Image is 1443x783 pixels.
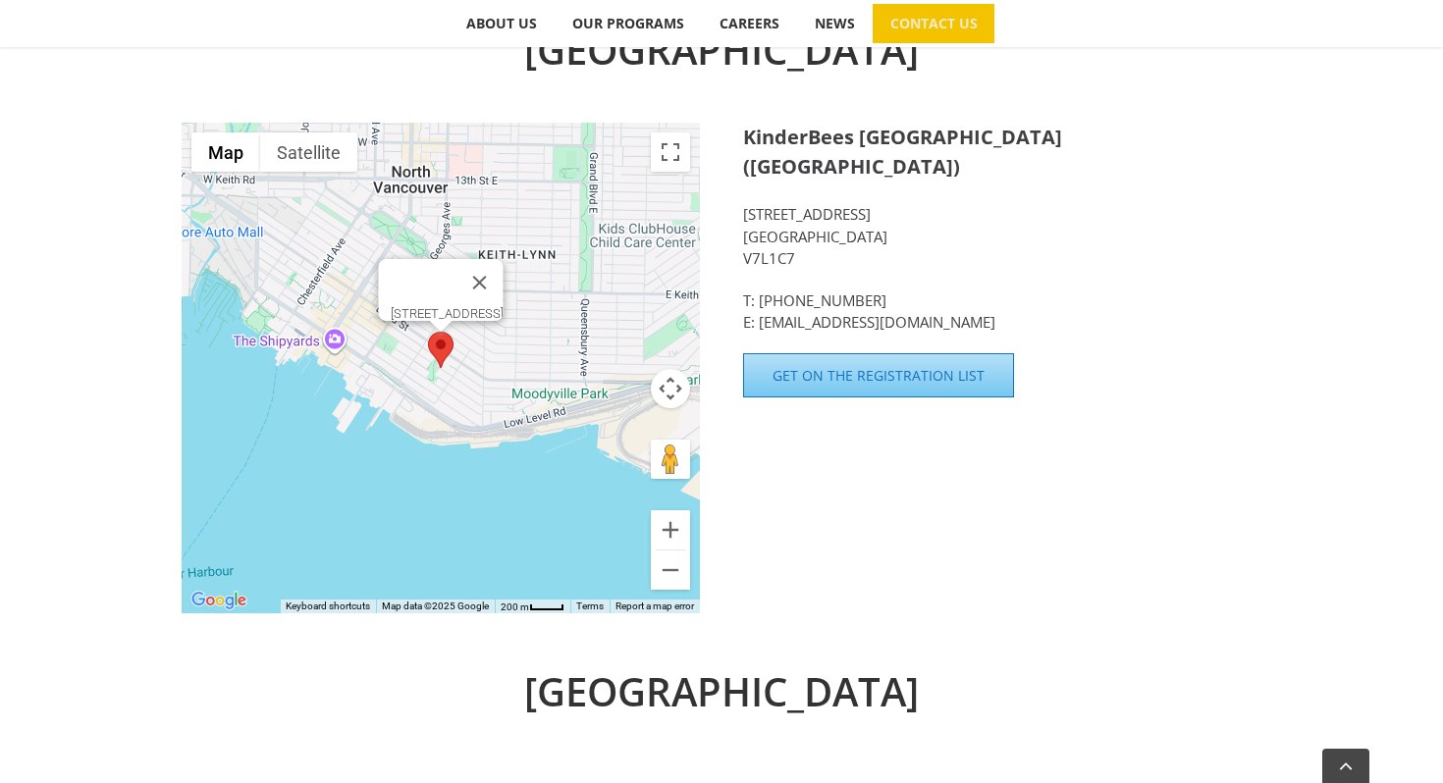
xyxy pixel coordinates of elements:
[651,369,690,408] button: Map camera controls
[495,600,570,613] button: Map Scale: 200 m per 32 pixels
[743,203,1261,270] p: [STREET_ADDRESS] [GEOGRAPHIC_DATA] V7L1C7
[720,17,779,30] span: CAREERS
[382,600,489,611] span: Map data ©2025 Google
[391,306,504,321] div: [STREET_ADDRESS]
[572,17,684,30] span: OUR PROGRAMS
[890,17,978,30] span: CONTACT US
[815,17,855,30] span: NEWS
[286,600,370,613] button: Keyboard shortcuts
[743,353,1014,397] a: Get on the Registration List
[449,4,554,43] a: ABOUT US
[501,601,529,612] span: 200 m
[555,4,701,43] a: OUR PROGRAMS
[797,4,872,43] a: NEWS
[651,510,690,549] button: Zoom in
[187,588,251,613] img: Google
[873,4,994,43] a: CONTACT US
[187,588,251,613] a: Open this area in Google Maps (opens a new window)
[773,367,985,384] span: Get on the Registration List
[466,17,537,30] span: ABOUT US
[456,259,504,306] button: Close
[576,600,604,611] a: Terms (opens in new tab)
[191,132,260,172] button: Show street map
[182,662,1261,721] h2: [GEOGRAPHIC_DATA]
[615,600,694,611] a: Report a map error
[743,290,886,310] a: T: [PHONE_NUMBER]
[702,4,796,43] a: CAREERS
[651,550,690,590] button: Zoom out
[182,21,1261,79] h2: [GEOGRAPHIC_DATA]
[260,132,357,172] button: Show satellite imagery
[743,312,995,332] a: E: [EMAIL_ADDRESS][DOMAIN_NAME]
[651,132,690,172] button: Toggle fullscreen view
[743,124,1062,180] strong: KinderBees [GEOGRAPHIC_DATA] ([GEOGRAPHIC_DATA])
[651,440,690,479] button: Drag Pegman onto the map to open Street View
